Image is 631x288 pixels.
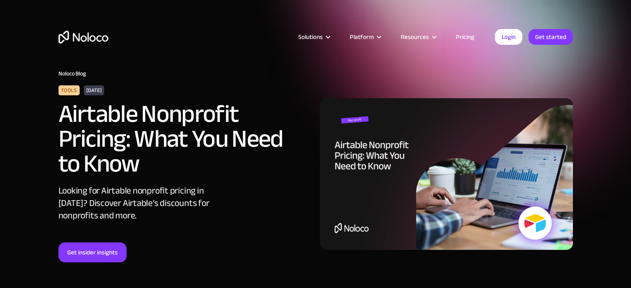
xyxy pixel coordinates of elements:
[84,85,104,95] div: [DATE]
[495,29,522,45] a: Login
[401,31,429,42] div: Resources
[350,31,374,42] div: Platform
[58,242,127,262] a: Get insider insights
[58,31,108,44] a: home
[58,85,80,95] div: Tools
[58,102,287,176] h2: Airtable Nonprofit Pricing: What You Need to Know
[288,31,339,42] div: Solutions
[58,184,229,222] div: Looking for Airtable nonprofit pricing in [DATE]? Discover Airtable’s discounts for nonprofits an...
[390,31,446,42] div: Resources
[339,31,390,42] div: Platform
[529,29,573,45] a: Get started
[446,31,485,42] a: Pricing
[298,31,323,42] div: Solutions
